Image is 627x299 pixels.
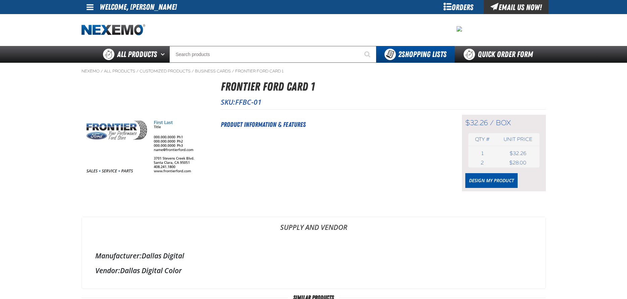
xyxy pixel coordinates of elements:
a: Nexemo [82,68,100,74]
span: Shopping Lists [398,50,447,59]
span: / [232,68,234,74]
a: Design My Product [465,173,518,188]
a: Customized Products [140,68,191,74]
div: Dallas Digital Color [95,266,532,275]
button: Start Searching [360,46,376,63]
span: box [496,118,511,127]
span: / [490,118,494,127]
a: Quick Order Form [455,46,545,63]
img: Nexemo logo [82,24,145,36]
span: All Products [117,48,157,60]
span: / [101,68,103,74]
span: FFBC-01 [235,97,262,107]
button: You have 2 Shopping Lists. Open to view details [376,46,455,63]
span: 2 [481,160,484,166]
h1: Frontier Ford Card 1 [221,78,546,96]
button: Open All Products pages [158,46,169,63]
p: SKU: [221,97,546,107]
strong: 2 [398,50,402,59]
a: All Products [104,68,135,74]
input: Search [169,46,376,63]
h2: Product Information & Features [221,119,445,130]
a: Home [82,24,145,36]
a: Business Cards [195,68,231,74]
a: Frontier Ford Card 1 [235,68,283,74]
td: $32.26 [497,149,539,158]
div: Dallas Digital [95,251,532,260]
img: Frontier Ford Card 1 [82,104,209,177]
span: / [136,68,139,74]
span: 1 [481,150,483,156]
span: / [192,68,194,74]
span: $32.26 [465,118,488,127]
label: Vendor: [95,266,120,275]
label: Manufacturer: [95,251,142,260]
img: a16c09d2614d0dd13c7523e6b8547ec9.png [457,26,462,32]
th: Qty # [468,133,497,146]
td: $28.00 [497,158,539,167]
a: Supply and Vendor [82,217,545,237]
nav: Breadcrumbs [82,68,546,74]
th: Unit price [497,133,539,146]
